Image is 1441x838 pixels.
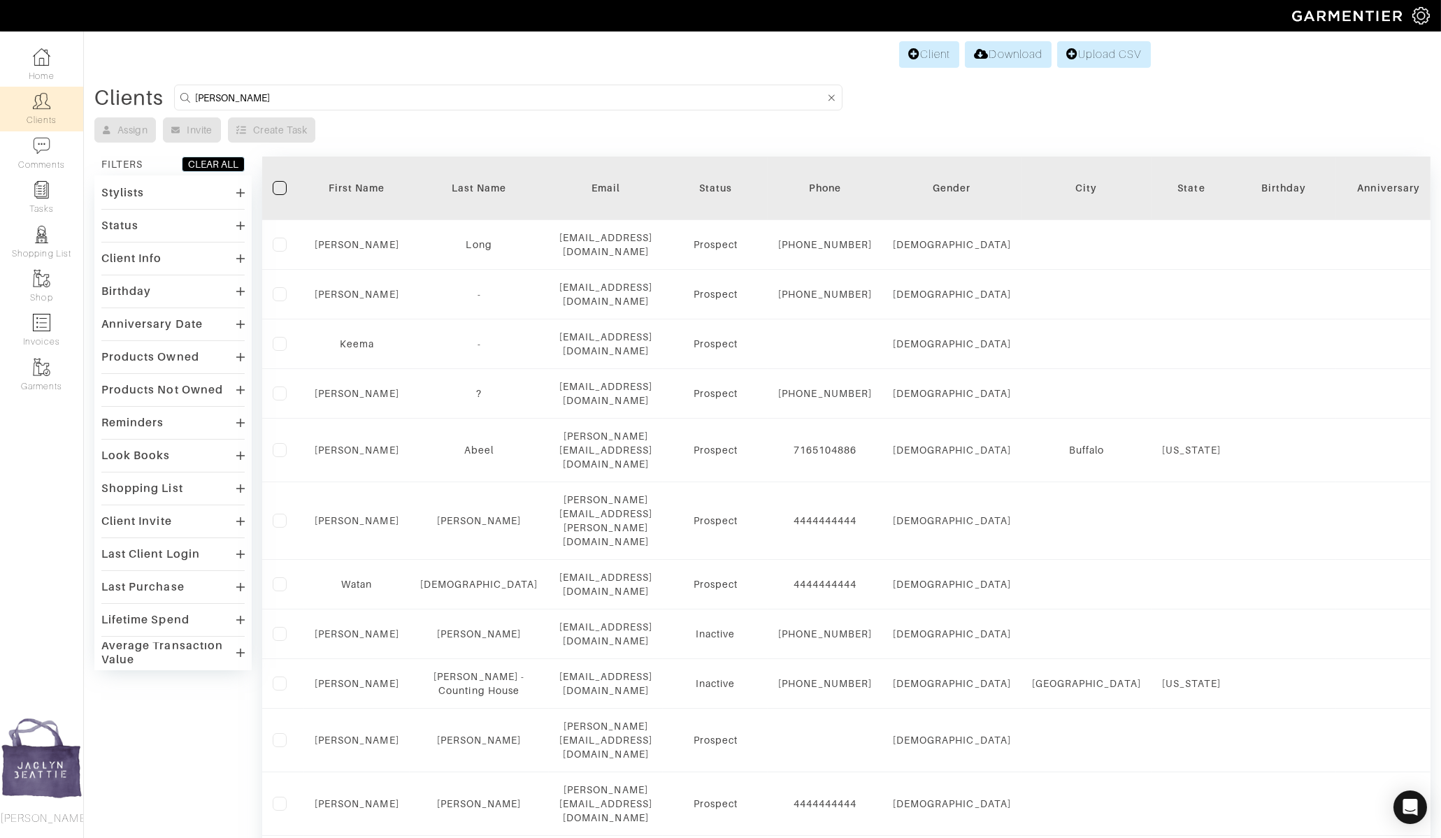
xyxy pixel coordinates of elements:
[559,670,653,698] div: [EMAIL_ADDRESS][DOMAIN_NAME]
[893,181,1011,195] div: Gender
[673,337,757,351] div: Prospect
[340,338,374,349] a: Keema
[101,613,189,627] div: Lifetime Spend
[437,735,522,746] a: [PERSON_NAME]
[663,157,768,220] th: Toggle SortBy
[315,289,399,300] a: [PERSON_NAME]
[1285,3,1412,28] img: garmentier-logo-header-white-b43fb05a5012e4ada735d5af1a66efaba907eab6374d6393d1fbf88cb4ef424d.png
[893,514,1011,528] div: [DEMOGRAPHIC_DATA]
[559,783,653,825] div: [PERSON_NAME][EMAIL_ADDRESS][DOMAIN_NAME]
[315,181,399,195] div: First Name
[778,627,872,641] div: [PHONE_NUMBER]
[101,383,223,397] div: Products Not Owned
[965,41,1051,68] a: Download
[1231,157,1336,220] th: Toggle SortBy
[893,387,1011,400] div: [DEMOGRAPHIC_DATA]
[673,387,757,400] div: Prospect
[1057,41,1151,68] a: Upload CSV
[101,639,236,667] div: Average Transaction Value
[1162,181,1221,195] div: State
[33,48,50,66] img: dashboard-icon-dbcd8f5a0b271acd01030246c82b418ddd0df26cd7fceb0bd07c9910d44c42f6.png
[195,89,824,106] input: Search by name, email, phone, city, or state
[673,514,757,528] div: Prospect
[673,238,757,252] div: Prospect
[899,41,959,68] a: Client
[315,628,399,640] a: [PERSON_NAME]
[466,239,492,250] a: Long
[778,797,872,811] div: 4444444444
[559,181,653,195] div: Email
[315,798,399,809] a: [PERSON_NAME]
[101,317,203,331] div: Anniversary Date
[673,287,757,301] div: Prospect
[420,579,538,590] a: [DEMOGRAPHIC_DATA]
[478,289,481,300] a: -
[778,577,872,591] div: 4444444444
[673,443,757,457] div: Prospect
[94,91,164,105] div: Clients
[1032,443,1141,457] div: Buffalo
[1336,157,1441,220] th: Toggle SortBy
[778,387,872,400] div: [PHONE_NUMBER]
[559,493,653,549] div: [PERSON_NAME][EMAIL_ADDRESS][PERSON_NAME][DOMAIN_NAME]
[673,181,757,195] div: Status
[673,577,757,591] div: Prospect
[101,284,151,298] div: Birthday
[101,580,185,594] div: Last Purchase
[476,388,482,399] a: ?
[410,157,549,220] th: Toggle SortBy
[315,445,399,456] a: [PERSON_NAME]
[893,627,1011,641] div: [DEMOGRAPHIC_DATA]
[893,733,1011,747] div: [DEMOGRAPHIC_DATA]
[559,330,653,358] div: [EMAIL_ADDRESS][DOMAIN_NAME]
[33,270,50,287] img: garments-icon-b7da505a4dc4fd61783c78ac3ca0ef83fa9d6f193b1c9dc38574b1d14d53ca28.png
[315,388,399,399] a: [PERSON_NAME]
[673,677,757,691] div: Inactive
[437,515,522,526] a: [PERSON_NAME]
[893,677,1011,691] div: [DEMOGRAPHIC_DATA]
[559,280,653,308] div: [EMAIL_ADDRESS][DOMAIN_NAME]
[304,157,410,220] th: Toggle SortBy
[33,359,50,376] img: garments-icon-b7da505a4dc4fd61783c78ac3ca0ef83fa9d6f193b1c9dc38574b1d14d53ca28.png
[673,797,757,811] div: Prospect
[101,416,164,430] div: Reminders
[101,186,144,200] div: Stylists
[478,338,481,349] a: -
[315,678,399,689] a: [PERSON_NAME]
[559,380,653,407] div: [EMAIL_ADDRESS][DOMAIN_NAME]
[464,445,494,456] a: Abeel
[1032,181,1141,195] div: City
[101,350,199,364] div: Products Owned
[1162,677,1221,691] div: [US_STATE]
[559,719,653,761] div: [PERSON_NAME][EMAIL_ADDRESS][DOMAIN_NAME]
[315,515,399,526] a: [PERSON_NAME]
[673,627,757,641] div: Inactive
[101,514,172,528] div: Client Invite
[101,547,200,561] div: Last Client Login
[778,514,872,528] div: 4444444444
[1347,181,1431,195] div: Anniversary
[101,252,162,266] div: Client Info
[559,620,653,648] div: [EMAIL_ADDRESS][DOMAIN_NAME]
[778,677,872,691] div: [PHONE_NUMBER]
[882,157,1021,220] th: Toggle SortBy
[101,219,138,233] div: Status
[33,314,50,331] img: orders-icon-0abe47150d42831381b5fb84f609e132dff9fe21cb692f30cb5eec754e2cba89.png
[101,157,143,171] div: FILTERS
[315,735,399,746] a: [PERSON_NAME]
[893,238,1011,252] div: [DEMOGRAPHIC_DATA]
[893,287,1011,301] div: [DEMOGRAPHIC_DATA]
[33,181,50,198] img: reminder-icon-8004d30b9f0a5d33ae49ab947aed9ed385cf756f9e5892f1edd6e32f2345188e.png
[420,181,538,195] div: Last Name
[33,92,50,110] img: clients-icon-6bae9207a08558b7cb47a8932f037763ab4055f8c8b6bfacd5dc20c3e0201464.png
[559,231,653,259] div: [EMAIL_ADDRESS][DOMAIN_NAME]
[1162,443,1221,457] div: [US_STATE]
[101,449,171,463] div: Look Books
[33,226,50,243] img: stylists-icon-eb353228a002819b7ec25b43dbf5f0378dd9e0616d9560372ff212230b889e62.png
[893,443,1011,457] div: [DEMOGRAPHIC_DATA]
[188,157,238,171] div: CLEAR ALL
[893,797,1011,811] div: [DEMOGRAPHIC_DATA]
[778,443,872,457] div: 7165104886
[437,798,522,809] a: [PERSON_NAME]
[559,570,653,598] div: [EMAIL_ADDRESS][DOMAIN_NAME]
